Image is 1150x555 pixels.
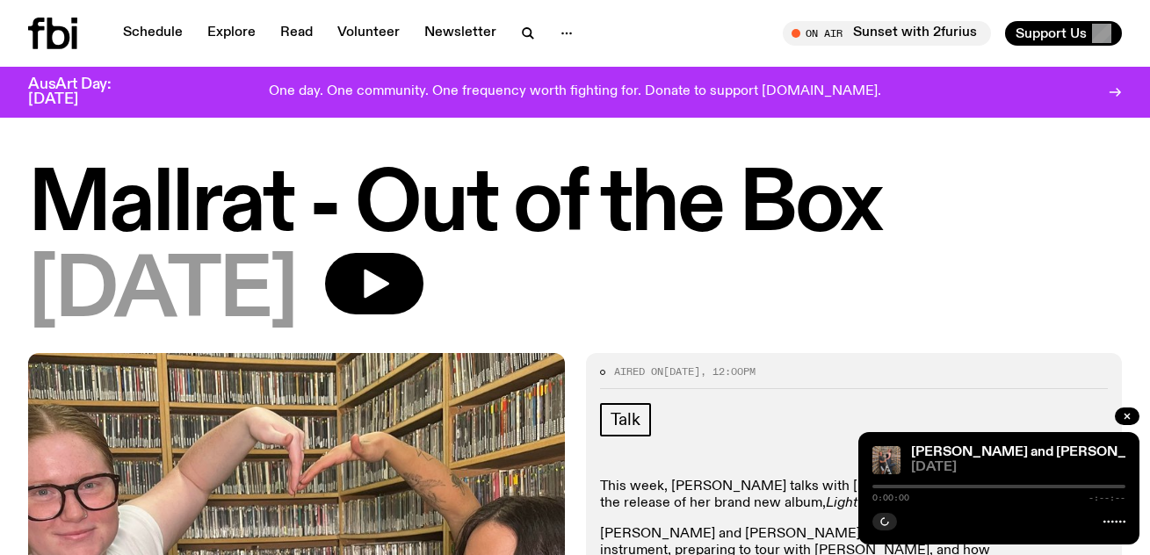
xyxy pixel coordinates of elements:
span: Aired on [614,364,663,378]
h1: Mallrat - Out of the Box [28,167,1122,246]
span: Support Us [1016,25,1087,41]
span: [DATE] [663,364,700,378]
a: Schedule [112,21,193,46]
span: [DATE] [28,253,297,332]
a: Explore [197,21,266,46]
span: [DATE] [911,461,1125,474]
a: Newsletter [414,21,507,46]
a: Volunteer [327,21,410,46]
h3: AusArt Day: [DATE] [28,77,141,107]
span: Talk [611,410,640,429]
a: Talk [600,403,651,436]
button: Support Us [1005,21,1122,46]
button: On AirSunset with 2furius [783,21,991,46]
span: , 12:00pm [700,364,756,378]
span: -:--:-- [1089,494,1125,502]
p: One day. One community. One frequency worth fighting for. Donate to support [DOMAIN_NAME]. [269,84,881,100]
em: Light hit my face like a straight right [826,496,1052,510]
p: This week, [PERSON_NAME] talks with [PERSON_NAME], right off the back of the release of her brand... [600,479,1109,512]
span: 0:00:00 [872,494,909,502]
a: Read [270,21,323,46]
